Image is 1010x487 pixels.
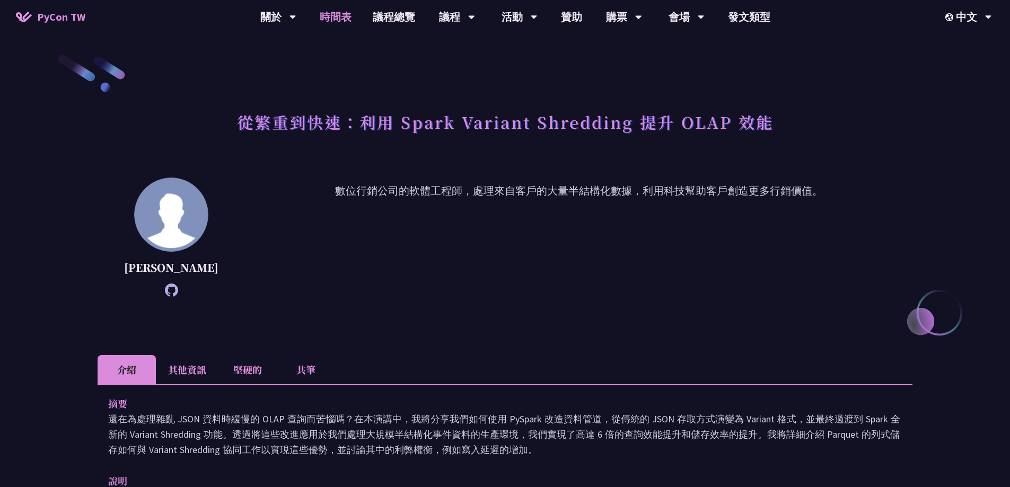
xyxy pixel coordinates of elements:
font: 還在為處理雜亂 JSON 資料時緩慢的 OLAP 查詢而苦惱嗎？在本演講中，我將分享我們如何使用 PySpark 改造資料管道，從傳統的 JSON 存取方式演變為 Variant 格式，並最終過... [108,413,900,456]
a: PyCon TW [5,4,96,30]
font: 中文 [956,10,977,23]
font: 堅硬的 [233,362,262,376]
font: 其他資訊 [168,362,206,376]
font: 購票 [606,10,627,23]
font: 會場 [669,10,690,23]
font: 議程 [439,10,460,23]
font: 議程總覽 [373,10,415,23]
font: 時間表 [320,10,352,23]
font: 從繁重到快速：利用 Spark Variant Shredding 提升 OLAP 效能 [237,110,774,134]
font: 發文類型 [728,10,770,23]
img: 區域設定圖標 [945,13,956,21]
img: Wei Jun Cheng [134,178,208,252]
font: 共筆 [296,362,315,376]
font: PyCon TW [37,10,85,23]
font: 數位行銷公司的軟體工程師，處理來自客戶的大量半結構化數據，利用科技幫助客戶創造更多行銷價值。 [335,184,823,197]
font: 活動 [502,10,523,23]
font: 摘要 [108,396,127,410]
img: PyCon TW 2025 首頁圖標 [16,12,32,22]
font: [PERSON_NAME] [124,260,218,275]
font: 關於 [260,10,282,23]
font: 介紹 [117,362,136,376]
font: 贊助 [561,10,582,23]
